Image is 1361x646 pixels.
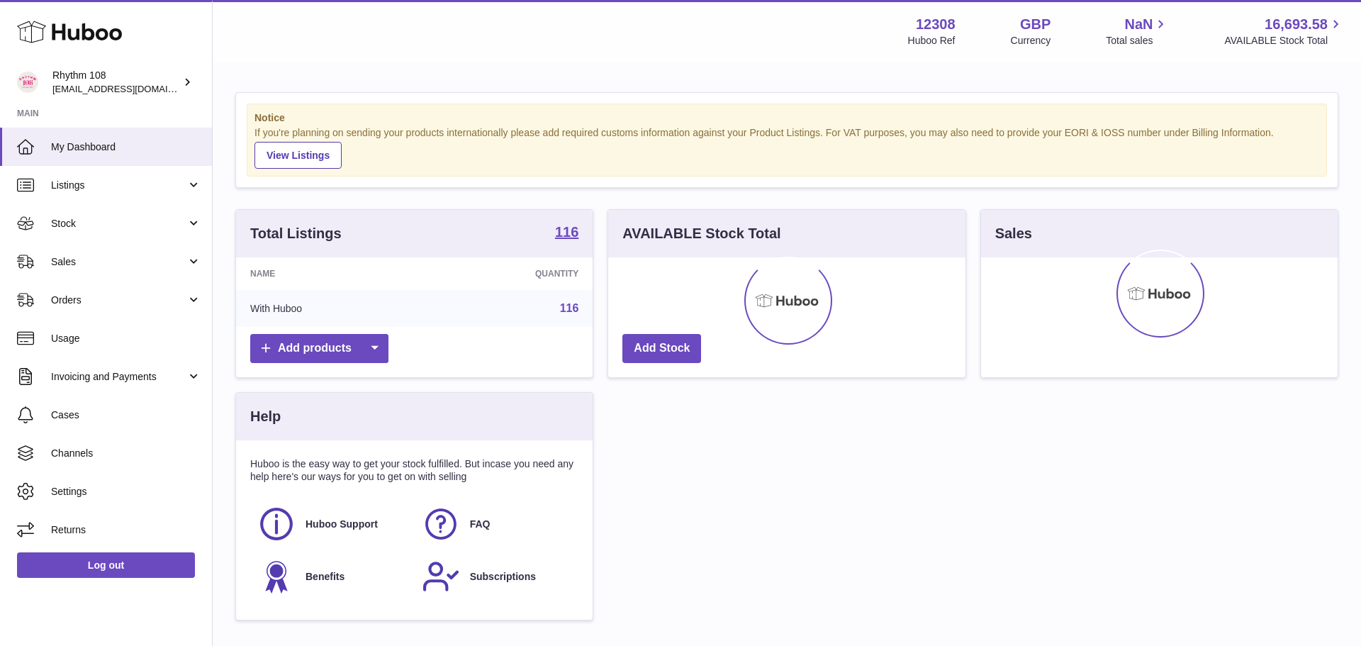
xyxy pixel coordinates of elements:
span: My Dashboard [51,140,201,154]
span: Benefits [306,570,345,584]
span: AVAILABLE Stock Total [1224,34,1344,48]
a: Add Stock [622,334,701,363]
span: 16,693.58 [1265,15,1328,34]
span: Stock [51,217,186,230]
span: Listings [51,179,186,192]
img: orders@rhythm108.com [17,72,38,93]
span: Sales [51,255,186,269]
h3: Help [250,407,281,426]
th: Quantity [425,257,593,290]
a: 116 [555,225,578,242]
a: NaN Total sales [1106,15,1169,48]
span: Invoicing and Payments [51,370,186,384]
span: FAQ [470,518,491,531]
a: View Listings [254,142,342,169]
span: Settings [51,485,201,499]
p: Huboo is the easy way to get your stock fulfilled. But incase you need any help here's our ways f... [250,457,578,484]
a: 16,693.58 AVAILABLE Stock Total [1224,15,1344,48]
span: Subscriptions [470,570,536,584]
div: Rhythm 108 [52,69,180,96]
span: Cases [51,408,201,422]
strong: Notice [254,111,1319,125]
h3: Total Listings [250,224,342,243]
span: NaN [1124,15,1153,34]
strong: 12308 [916,15,956,34]
span: Total sales [1106,34,1169,48]
th: Name [236,257,425,290]
span: Usage [51,332,201,345]
a: 116 [560,302,579,314]
span: [EMAIL_ADDRESS][DOMAIN_NAME] [52,83,208,94]
span: Returns [51,523,201,537]
td: With Huboo [236,290,425,327]
div: Currency [1011,34,1051,48]
div: If you're planning on sending your products internationally please add required customs informati... [254,126,1319,169]
a: Benefits [257,557,408,596]
strong: GBP [1020,15,1051,34]
span: Orders [51,294,186,307]
div: Huboo Ref [908,34,956,48]
h3: AVAILABLE Stock Total [622,224,780,243]
a: FAQ [422,505,572,543]
span: Huboo Support [306,518,378,531]
a: Add products [250,334,388,363]
h3: Sales [995,224,1032,243]
span: Channels [51,447,201,460]
a: Subscriptions [422,557,572,596]
strong: 116 [555,225,578,239]
a: Log out [17,552,195,578]
a: Huboo Support [257,505,408,543]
